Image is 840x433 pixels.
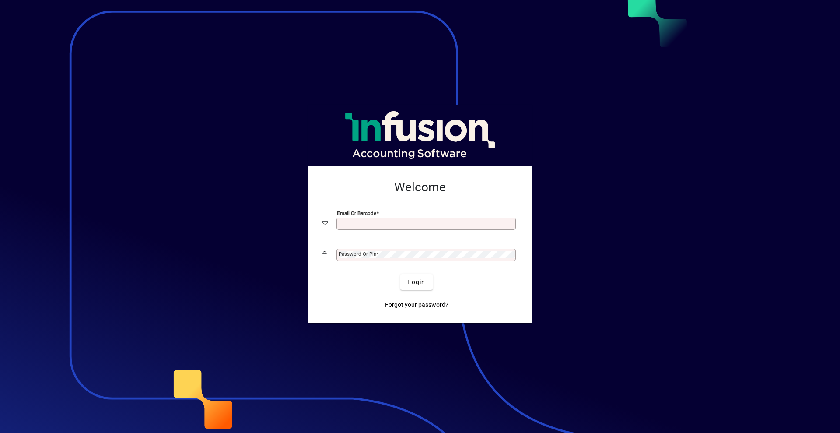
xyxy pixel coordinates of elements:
[381,297,452,313] a: Forgot your password?
[385,300,448,310] span: Forgot your password?
[407,278,425,287] span: Login
[337,210,376,216] mat-label: Email or Barcode
[322,180,518,195] h2: Welcome
[400,274,432,290] button: Login
[339,251,376,257] mat-label: Password or Pin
